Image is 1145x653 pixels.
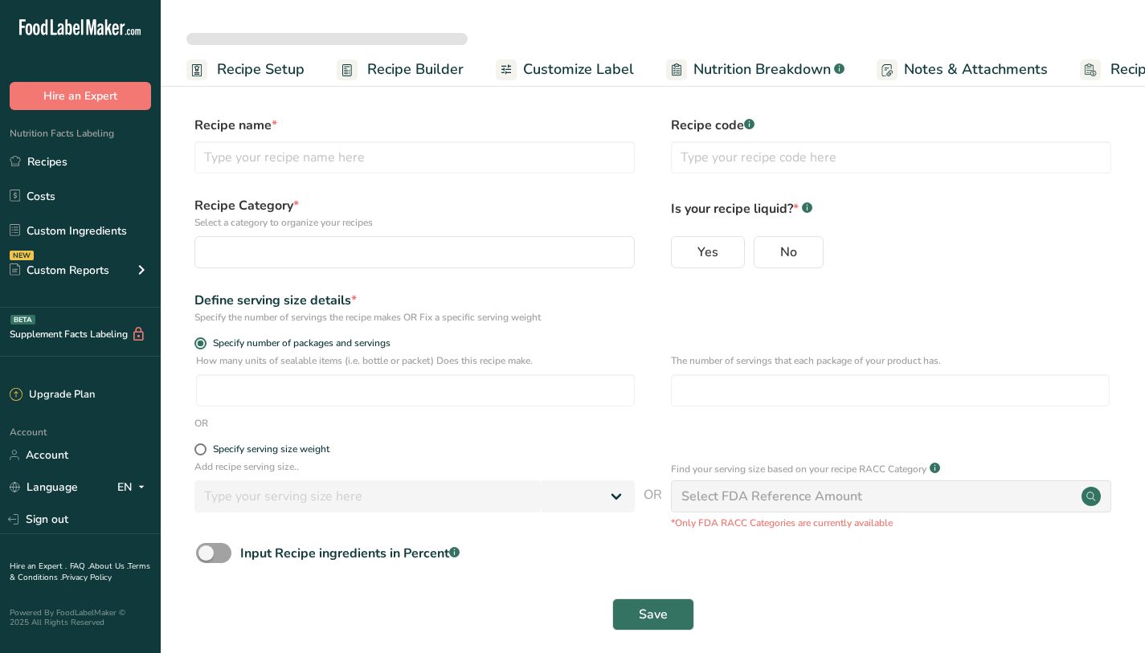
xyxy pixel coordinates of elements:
div: NEW [10,251,34,260]
div: Select FDA Reference Amount [681,487,862,506]
span: Save [639,605,668,624]
a: Privacy Policy [62,572,112,583]
a: About Us . [89,561,128,572]
div: EN [117,478,151,497]
div: Define serving size details [194,291,635,310]
div: Powered By FoodLabelMaker © 2025 All Rights Reserved [10,608,151,627]
a: Recipe Setup [186,51,305,88]
input: Type your serving size here [194,480,541,512]
a: Recipe Builder [337,51,464,88]
a: FAQ . [70,561,89,572]
a: Customize Label [496,51,634,88]
span: No [780,244,797,260]
label: Recipe name [194,116,635,135]
p: Select a category to organize your recipes [194,215,635,230]
a: Terms & Conditions . [10,561,150,583]
span: Customize Label [523,59,634,80]
a: Hire an Expert . [10,561,67,572]
a: Nutrition Breakdown [666,51,844,88]
div: Specify serving size weight [213,443,329,455]
a: Notes & Attachments [877,51,1048,88]
a: Language [10,473,78,501]
p: *Only FDA RACC Categories are currently available [671,516,1111,530]
p: Add recipe serving size.. [194,459,635,474]
button: Save [612,598,694,631]
p: How many units of sealable items (i.e. bottle or packet) Does this recipe make. [196,353,635,368]
span: Specify number of packages and servings [207,337,391,349]
p: Find your serving size based on your recipe RACC Category [671,462,926,476]
div: Upgrade Plan [10,387,95,403]
input: Type your recipe name here [194,141,635,173]
div: OR [194,416,208,431]
span: Nutrition Breakdown [693,59,831,80]
label: Recipe Category [194,196,635,230]
input: Type your recipe code here [671,141,1111,173]
div: Custom Reports [10,262,109,279]
div: BETA [10,315,35,324]
label: Recipe code [671,116,1111,135]
span: Notes & Attachments [904,59,1048,80]
span: OR [644,485,662,530]
button: Hire an Expert [10,82,151,110]
span: Yes [697,244,718,260]
span: Recipe Builder [367,59,464,80]
div: Specify the number of servings the recipe makes OR Fix a specific serving weight [194,310,635,324]
div: Input Recipe ingredients in Percent [240,544,460,563]
span: Recipe Setup [217,59,305,80]
p: Is your recipe liquid? [671,196,1111,218]
p: The number of servings that each package of your product has. [671,353,1110,368]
